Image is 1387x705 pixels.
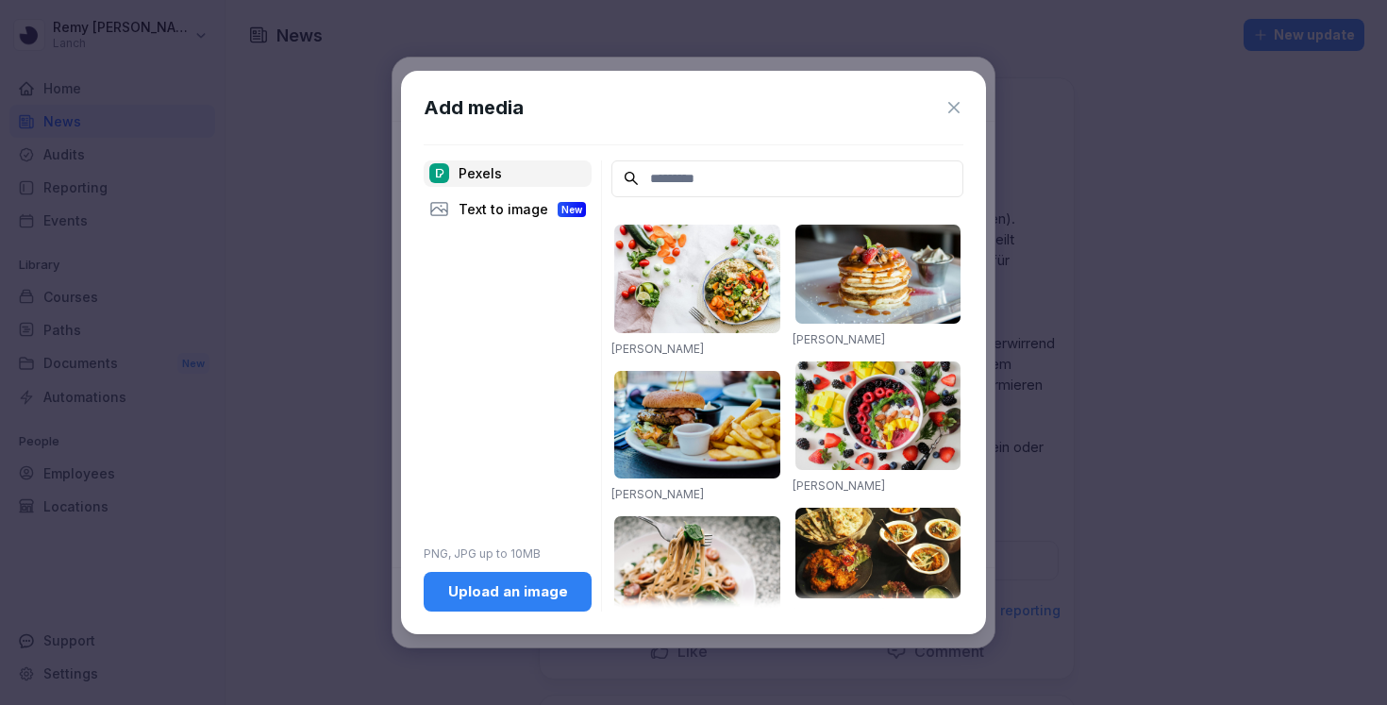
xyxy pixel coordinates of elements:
[424,93,524,122] h1: Add media
[611,487,704,501] a: [PERSON_NAME]
[793,332,885,346] a: [PERSON_NAME]
[793,607,885,621] a: [PERSON_NAME]
[424,546,592,562] p: PNG, JPG up to 10MB
[614,516,780,625] img: pexels-photo-1279330.jpeg
[424,196,592,223] div: Text to image
[793,478,885,493] a: [PERSON_NAME]
[614,371,780,479] img: pexels-photo-70497.jpeg
[424,160,592,187] div: Pexels
[558,202,586,217] div: New
[614,225,780,333] img: pexels-photo-1640777.jpeg
[429,163,449,183] img: pexels.png
[795,361,961,470] img: pexels-photo-1099680.jpeg
[795,508,961,598] img: pexels-photo-958545.jpeg
[439,581,577,602] div: Upload an image
[795,225,961,324] img: pexels-photo-376464.jpeg
[611,342,704,356] a: [PERSON_NAME]
[424,572,592,612] button: Upload an image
